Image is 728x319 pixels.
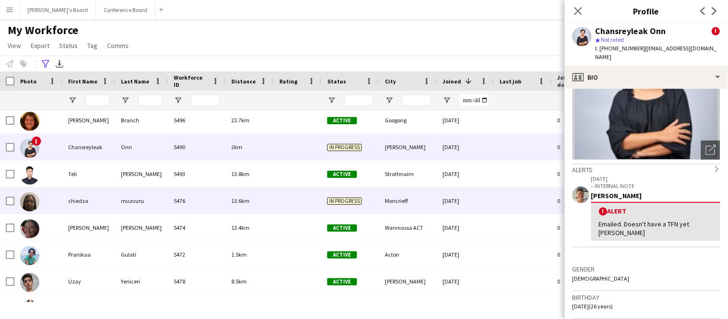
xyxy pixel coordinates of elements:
div: Wanniassa ACT [379,214,437,241]
span: Status [59,41,78,50]
div: Branch [115,107,168,133]
span: Active [327,117,357,124]
div: 0 [552,161,614,187]
div: Pranikaa [62,241,115,268]
div: Teli [62,161,115,187]
div: [DATE] [437,268,494,295]
span: Export [31,41,49,50]
input: Status Filter Input [345,95,373,106]
button: [PERSON_NAME]'s Board [20,0,96,19]
button: Conference Board [96,0,155,19]
div: Onn [115,134,168,160]
button: Open Filter Menu [174,96,182,105]
span: Distance [231,78,256,85]
div: [PERSON_NAME] [379,134,437,160]
img: chiedza muzvuru [20,192,39,212]
div: Alert [599,207,713,216]
div: Alerts [573,164,720,174]
a: View [4,39,25,52]
a: Comms [103,39,132,52]
span: [DATE] (26 years) [573,303,613,310]
div: [DATE] [437,241,494,268]
span: [DEMOGRAPHIC_DATA] [573,275,630,282]
input: Workforce ID Filter Input [191,95,220,106]
app-action-btn: Export XLSX [54,58,65,70]
div: 0 [552,268,614,295]
span: Last Name [121,78,149,85]
span: Joined [442,78,461,85]
div: 5478 [168,268,226,295]
div: Emailed. Doesn't have a TFN yet [PERSON_NAME] [599,220,713,237]
img: Teli Chen [20,165,39,185]
span: In progress [327,198,362,205]
span: Photo [20,78,36,85]
img: Elisa Lewis [20,219,39,238]
div: [PERSON_NAME] [591,191,720,200]
div: 5493 [168,161,226,187]
input: City Filter Input [402,95,431,106]
div: [PERSON_NAME] [115,214,168,241]
div: Uzay [62,268,115,295]
div: [DATE] [437,134,494,160]
span: Active [327,224,357,232]
div: Bio [565,66,728,89]
div: chiedza [62,188,115,214]
div: muzvuru [115,188,168,214]
span: In progress [327,144,362,151]
div: Acton [379,241,437,268]
div: 5472 [168,241,226,268]
h3: Birthday [573,293,720,302]
div: 5490 [168,134,226,160]
span: First Name [68,78,97,85]
span: 13.8km [231,170,250,177]
div: [PERSON_NAME] [115,161,168,187]
div: 5496 [168,107,226,133]
div: Strathnairn [379,161,437,187]
span: Rating [279,78,298,85]
button: Open Filter Menu [121,96,130,105]
p: – INTERNAL NOTE [591,182,720,189]
span: My Workforce [8,23,78,37]
input: First Name Filter Input [85,95,109,106]
div: [DATE] [437,107,494,133]
div: 5476 [168,188,226,214]
div: [PERSON_NAME] [62,107,115,133]
img: Pranikaa Gulati [20,246,39,265]
span: | [EMAIL_ADDRESS][DOMAIN_NAME] [596,45,717,60]
img: Uzay Yeniceri [20,273,39,292]
span: Jobs (last 90 days) [558,74,597,88]
span: ! [712,27,720,35]
div: [PERSON_NAME] [379,268,437,295]
p: [DATE] [591,175,720,182]
div: [DATE] [437,161,494,187]
span: 1.5km [231,251,247,258]
div: [DATE] [437,214,494,241]
div: 0 [552,241,614,268]
span: 13.4km [231,224,250,231]
div: [DATE] [437,188,494,214]
span: ! [32,136,41,146]
span: Active [327,278,357,285]
a: Export [27,39,53,52]
button: Open Filter Menu [385,96,394,105]
div: 5474 [168,214,226,241]
span: t. [PHONE_NUMBER] [596,45,645,52]
h3: Gender [573,265,720,273]
div: Yeniceri [115,268,168,295]
h3: Profile [565,5,728,17]
span: Active [327,251,357,259]
div: Gulati [115,241,168,268]
app-action-btn: Advanced filters [40,58,51,70]
div: 0 [552,188,614,214]
div: 0 [552,134,614,160]
div: Chansreyleak [62,134,115,160]
span: 8.5km [231,278,247,285]
span: ! [599,207,608,216]
button: Open Filter Menu [68,96,77,105]
input: Joined Filter Input [460,95,489,106]
input: Last Name Filter Input [138,95,162,106]
div: Googong [379,107,437,133]
span: Status [327,78,346,85]
span: Tag [87,41,97,50]
span: Comms [107,41,129,50]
